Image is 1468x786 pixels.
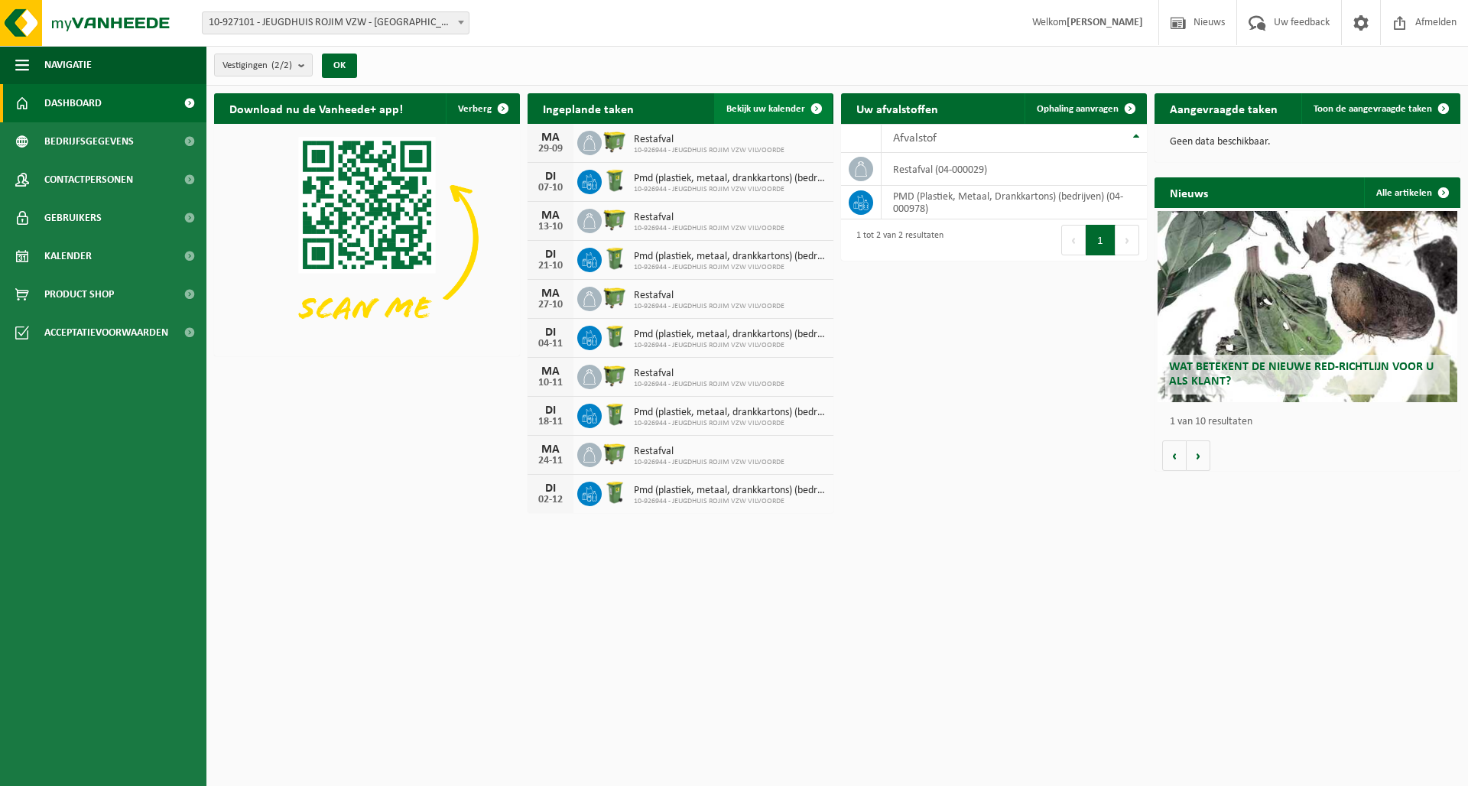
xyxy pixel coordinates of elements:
span: Bekijk uw kalender [726,104,805,114]
span: 10-926944 - JEUGDHUIS ROJIM VZW VILVOORDE [634,146,784,155]
button: Verberg [446,93,518,124]
a: Wat betekent de nieuwe RED-richtlijn voor u als klant? [1158,211,1457,402]
td: restafval (04-000029) [882,153,1147,186]
div: MA [535,209,566,222]
span: Restafval [634,446,784,458]
img: WB-1100-HPE-GN-51 [602,128,628,154]
span: Acceptatievoorwaarden [44,313,168,352]
a: Alle artikelen [1364,177,1459,208]
count: (2/2) [271,60,292,70]
a: Bekijk uw kalender [714,93,832,124]
img: WB-1100-HPE-GN-51 [602,440,628,466]
span: 10-926944 - JEUGDHUIS ROJIM VZW VILVOORDE [634,302,784,311]
span: Pmd (plastiek, metaal, drankkartons) (bedrijven) [634,329,826,341]
span: 10-926944 - JEUGDHUIS ROJIM VZW VILVOORDE [634,185,826,194]
span: 10-926944 - JEUGDHUIS ROJIM VZW VILVOORDE [634,458,784,467]
h2: Nieuws [1155,177,1223,207]
button: Vestigingen(2/2) [214,54,313,76]
img: WB-1100-HPE-GN-51 [602,362,628,388]
button: Previous [1061,225,1086,255]
span: Restafval [634,368,784,380]
span: Contactpersonen [44,161,133,199]
div: MA [535,365,566,378]
div: 13-10 [535,222,566,232]
span: 10-926944 - JEUGDHUIS ROJIM VZW VILVOORDE [634,263,826,272]
span: Pmd (plastiek, metaal, drankkartons) (bedrijven) [634,485,826,497]
img: WB-0240-HPE-GN-51 [602,323,628,349]
button: Volgende [1187,440,1210,471]
div: MA [535,132,566,144]
div: 10-11 [535,378,566,388]
span: Kalender [44,237,92,275]
span: Restafval [634,134,784,146]
button: OK [322,54,357,78]
div: 29-09 [535,144,566,154]
div: 24-11 [535,456,566,466]
img: WB-1100-HPE-GN-51 [602,206,628,232]
span: Restafval [634,212,784,224]
div: DI [535,326,566,339]
span: Afvalstof [893,132,937,145]
span: 10-926944 - JEUGDHUIS ROJIM VZW VILVOORDE [634,419,826,428]
button: Vorige [1162,440,1187,471]
button: 1 [1086,225,1116,255]
img: WB-1100-HPE-GN-51 [602,284,628,310]
img: WB-0240-HPE-GN-51 [602,167,628,193]
div: 27-10 [535,300,566,310]
span: Navigatie [44,46,92,84]
div: 07-10 [535,183,566,193]
span: 10-926944 - JEUGDHUIS ROJIM VZW VILVOORDE [634,341,826,350]
div: MA [535,287,566,300]
h2: Uw afvalstoffen [841,93,953,123]
span: 10-927101 - JEUGDHUIS ROJIM VZW - MECHELEN [203,12,469,34]
span: Pmd (plastiek, metaal, drankkartons) (bedrijven) [634,407,826,419]
h2: Download nu de Vanheede+ app! [214,93,418,123]
h2: Ingeplande taken [528,93,649,123]
img: Download de VHEPlus App [214,124,520,353]
div: 18-11 [535,417,566,427]
td: PMD (Plastiek, Metaal, Drankkartons) (bedrijven) (04-000978) [882,186,1147,219]
a: Toon de aangevraagde taken [1301,93,1459,124]
div: DI [535,171,566,183]
span: 10-926944 - JEUGDHUIS ROJIM VZW VILVOORDE [634,497,826,506]
div: DI [535,248,566,261]
span: Pmd (plastiek, metaal, drankkartons) (bedrijven) [634,173,826,185]
div: 1 tot 2 van 2 resultaten [849,223,943,257]
span: 10-927101 - JEUGDHUIS ROJIM VZW - MECHELEN [202,11,469,34]
span: 10-926944 - JEUGDHUIS ROJIM VZW VILVOORDE [634,224,784,233]
span: Ophaling aanvragen [1037,104,1119,114]
h2: Aangevraagde taken [1155,93,1293,123]
button: Next [1116,225,1139,255]
span: Gebruikers [44,199,102,237]
img: WB-0240-HPE-GN-51 [602,479,628,505]
a: Ophaling aanvragen [1025,93,1145,124]
span: Product Shop [44,275,114,313]
img: WB-0240-HPE-GN-51 [602,401,628,427]
strong: [PERSON_NAME] [1067,17,1143,28]
img: WB-0240-HPE-GN-51 [602,245,628,271]
div: DI [535,482,566,495]
div: 02-12 [535,495,566,505]
span: Restafval [634,290,784,302]
span: Bedrijfsgegevens [44,122,134,161]
div: 04-11 [535,339,566,349]
p: Geen data beschikbaar. [1170,137,1445,148]
div: DI [535,404,566,417]
div: MA [535,443,566,456]
span: Vestigingen [222,54,292,77]
span: Pmd (plastiek, metaal, drankkartons) (bedrijven) [634,251,826,263]
span: Toon de aangevraagde taken [1314,104,1432,114]
span: Verberg [458,104,492,114]
p: 1 van 10 resultaten [1170,417,1453,427]
span: Dashboard [44,84,102,122]
div: 21-10 [535,261,566,271]
span: 10-926944 - JEUGDHUIS ROJIM VZW VILVOORDE [634,380,784,389]
span: Wat betekent de nieuwe RED-richtlijn voor u als klant? [1169,361,1434,388]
